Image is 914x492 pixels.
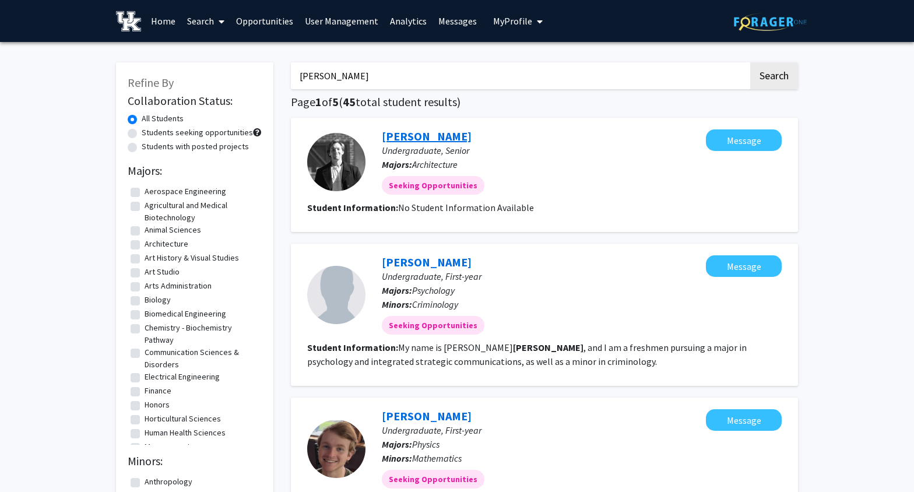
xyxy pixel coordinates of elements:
[142,113,184,125] label: All Students
[332,94,339,109] span: 5
[145,252,239,264] label: Art History & Visual Studies
[382,298,412,310] b: Minors:
[382,438,412,450] b: Majors:
[116,11,141,31] img: University of Kentucky Logo
[145,385,171,397] label: Finance
[307,342,747,367] fg-read-more: My name is [PERSON_NAME] , and I am a freshmen pursuing a major in psychology and integrated stra...
[493,15,532,27] span: My Profile
[128,94,262,108] h2: Collaboration Status:
[145,224,201,236] label: Animal Sciences
[433,1,483,41] a: Messages
[412,159,458,170] span: Architecture
[9,440,50,483] iframe: Chat
[412,438,440,450] span: Physics
[181,1,230,41] a: Search
[145,413,221,425] label: Horticultural Sciences
[145,238,188,250] label: Architecture
[307,342,398,353] b: Student Information:
[145,371,220,383] label: Electrical Engineering
[382,255,472,269] a: [PERSON_NAME]
[412,298,458,310] span: Criminology
[145,399,170,411] label: Honors
[513,342,583,353] b: [PERSON_NAME]
[145,294,171,306] label: Biology
[145,476,192,488] label: Anthropology
[145,322,259,346] label: Chemistry - Biochemistry Pathway
[291,62,748,89] input: Search Keywords
[145,185,226,198] label: Aerospace Engineering
[142,126,253,139] label: Students seeking opportunities
[382,145,469,156] span: Undergraduate, Senior
[128,164,262,178] h2: Majors:
[382,129,472,143] a: [PERSON_NAME]
[384,1,433,41] a: Analytics
[382,316,484,335] mat-chip: Seeking Opportunities
[412,284,455,296] span: Psychology
[291,95,798,109] h1: Page of ( total student results)
[706,255,782,277] button: Message Isabella Smith
[299,1,384,41] a: User Management
[128,454,262,468] h2: Minors:
[145,199,259,224] label: Agricultural and Medical Biotechnology
[128,75,174,90] span: Refine By
[734,13,807,31] img: ForagerOne Logo
[307,202,398,213] b: Student Information:
[382,270,481,282] span: Undergraduate, First-year
[145,280,212,292] label: Arts Administration
[382,159,412,170] b: Majors:
[343,94,356,109] span: 45
[382,409,472,423] a: [PERSON_NAME]
[145,266,180,278] label: Art Studio
[382,452,412,464] b: Minors:
[750,62,798,89] button: Search
[706,129,782,151] button: Message Ethan Smith
[398,202,534,213] span: No Student Information Available
[382,284,412,296] b: Majors:
[315,94,322,109] span: 1
[145,308,226,320] label: Biomedical Engineering
[145,427,226,439] label: Human Health Sciences
[382,424,481,436] span: Undergraduate, First-year
[145,346,259,371] label: Communication Sciences & Disorders
[142,140,249,153] label: Students with posted projects
[145,441,190,453] label: Management
[382,176,484,195] mat-chip: Seeking Opportunities
[706,409,782,431] button: Message Ethan Mueller
[230,1,299,41] a: Opportunities
[412,452,462,464] span: Mathematics
[145,1,181,41] a: Home
[382,470,484,489] mat-chip: Seeking Opportunities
